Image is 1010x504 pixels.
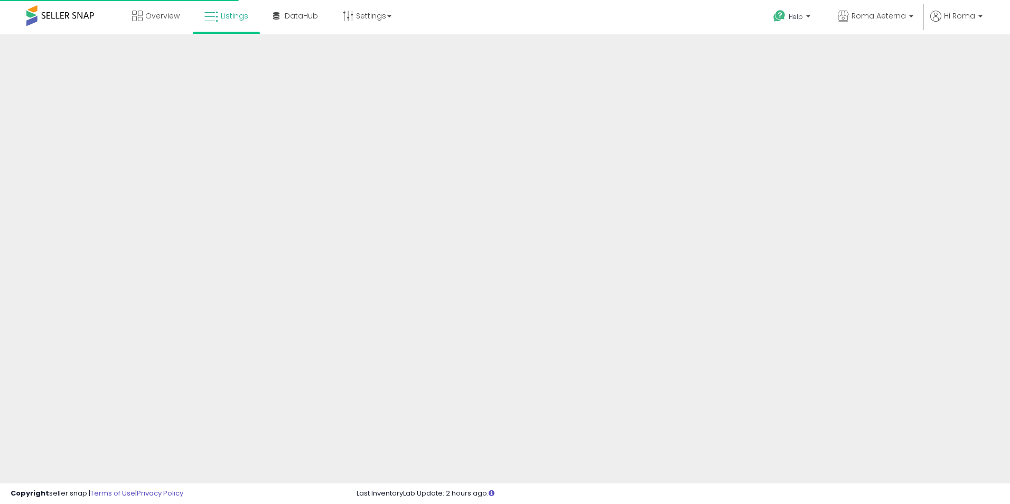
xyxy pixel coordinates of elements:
[285,11,318,21] span: DataHub
[930,11,983,34] a: Hi Roma
[773,10,786,23] i: Get Help
[145,11,180,21] span: Overview
[852,11,906,21] span: Roma Aeterna
[944,11,975,21] span: Hi Roma
[765,2,821,34] a: Help
[789,12,803,21] span: Help
[221,11,248,21] span: Listings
